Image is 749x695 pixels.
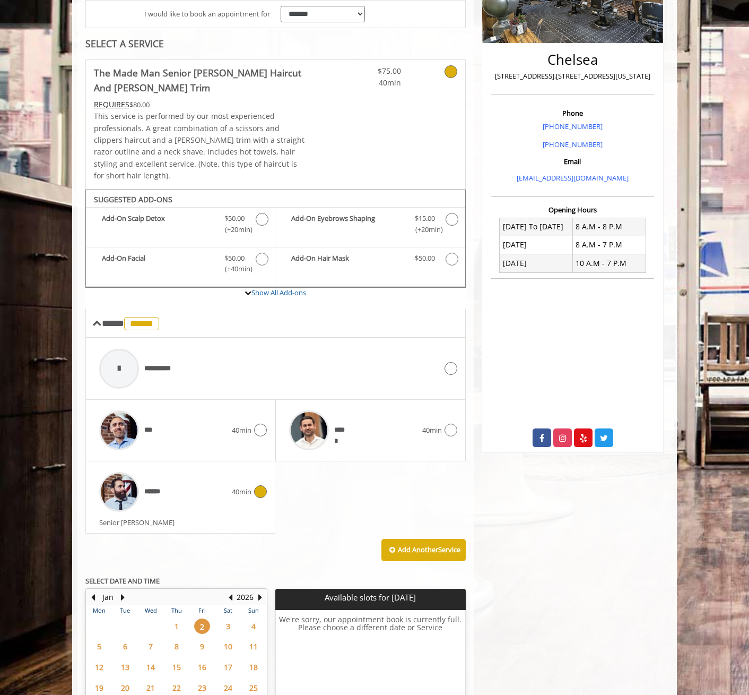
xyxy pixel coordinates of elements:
button: Jan [102,591,114,603]
span: 8 [169,639,185,654]
td: Select day16 [189,657,215,677]
td: Select day7 [138,636,163,657]
span: 3 [220,619,236,634]
span: 16 [194,659,210,675]
td: [DATE] [500,254,573,272]
p: [STREET_ADDRESS],[STREET_ADDRESS][US_STATE] [494,71,651,82]
span: 7 [143,639,159,654]
p: Available slots for [DATE] [280,593,461,602]
span: $50.00 [224,253,245,264]
td: Select day12 [86,657,112,677]
td: Select day11 [241,636,267,657]
td: Select day6 [112,636,137,657]
td: Select day4 [241,616,267,637]
td: [DATE] To [DATE] [500,218,573,236]
h3: Phone [494,109,651,117]
span: 12 [91,659,107,675]
span: $75.00 [338,65,401,77]
td: Select day17 [215,657,240,677]
a: [EMAIL_ADDRESS][DOMAIN_NAME] [517,173,629,183]
div: SELECT A SERVICE [85,39,466,49]
span: 40min [338,77,401,89]
span: Senior [PERSON_NAME] [99,518,180,527]
b: SELECT DATE AND TIME [85,576,160,586]
label: Add-On Eyebrows Shaping [281,213,459,238]
td: Select day9 [189,636,215,657]
span: 14 [143,659,159,675]
b: Add-On Hair Mask [291,253,404,265]
span: (+20min ) [409,224,440,235]
th: Mon [86,605,112,616]
button: Add AnotherService [381,539,466,561]
th: Fri [189,605,215,616]
button: 2026 [237,591,254,603]
span: 18 [246,659,262,675]
label: Add-On Hair Mask [281,253,459,268]
b: The Made Man Senior [PERSON_NAME] Haircut And [PERSON_NAME] Trim [94,65,307,95]
span: 11 [246,639,262,654]
td: Select day5 [86,636,112,657]
span: (+20min ) [219,224,250,235]
span: $15.00 [415,213,435,224]
span: This service needs some Advance to be paid before we block your appointment [94,99,129,109]
span: 13 [117,659,133,675]
td: Select day3 [215,616,240,637]
div: $80.00 [94,99,307,110]
h2: Chelsea [494,52,651,67]
h3: Opening Hours [491,206,654,213]
span: 6 [117,639,133,654]
td: Select day18 [241,657,267,677]
span: 4 [246,619,262,634]
span: $50.00 [224,213,245,224]
span: 1 [169,619,185,634]
button: Previous Year [226,591,234,603]
span: 40min [232,486,251,497]
td: Select day1 [163,616,189,637]
span: $50.00 [415,253,435,264]
div: The Made Man Senior Barber Haircut And Beard Trim Add-onS [85,190,466,288]
label: Add-On Scalp Detox [91,213,269,238]
td: 10 A.M - 7 P.M [572,254,646,272]
td: Select day13 [112,657,137,677]
b: SUGGESTED ADD-ONS [94,194,172,204]
a: Show All Add-ons [251,288,306,297]
button: Next Month [118,591,127,603]
span: 15 [169,659,185,675]
span: 40min [422,425,442,436]
th: Tue [112,605,137,616]
td: [DATE] [500,236,573,254]
td: Select day14 [138,657,163,677]
a: [PHONE_NUMBER] [543,140,603,149]
span: (+40min ) [219,263,250,274]
span: 2 [194,619,210,634]
button: Next Year [256,591,264,603]
td: 8 A.M - 8 P.M [572,218,646,236]
a: [PHONE_NUMBER] [543,122,603,131]
span: 40min [232,425,251,436]
span: 10 [220,639,236,654]
td: Select day15 [163,657,189,677]
b: Add-On Facial [102,253,214,275]
span: I would like to book an appointment for [144,8,270,20]
p: This service is performed by our most experienced professionals. A great combination of a scissor... [94,110,307,182]
td: Select day2 [189,616,215,637]
button: Previous Month [89,591,97,603]
b: Add-On Eyebrows Shaping [291,213,404,235]
b: Add-On Scalp Detox [102,213,214,235]
td: Select day8 [163,636,189,657]
span: 9 [194,639,210,654]
th: Sat [215,605,240,616]
td: Select day10 [215,636,240,657]
th: Thu [163,605,189,616]
th: Wed [138,605,163,616]
td: 8 A.M - 7 P.M [572,236,646,254]
th: Sun [241,605,267,616]
span: 17 [220,659,236,675]
h3: Email [494,158,651,165]
label: Add-On Facial [91,253,269,278]
b: Add Another Service [398,545,460,554]
span: 5 [91,639,107,654]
